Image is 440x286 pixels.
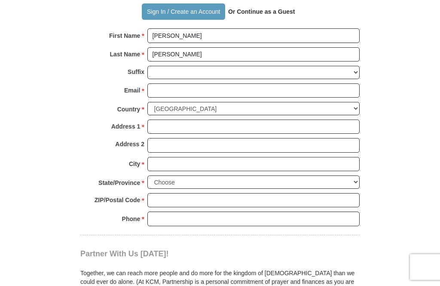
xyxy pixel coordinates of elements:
[111,120,141,132] strong: Address 1
[95,194,141,206] strong: ZIP/Postal Code
[115,138,144,150] strong: Address 2
[122,213,141,225] strong: Phone
[110,48,141,60] strong: Last Name
[80,249,169,258] span: Partner With Us [DATE]!
[142,3,225,20] button: Sign In / Create an Account
[228,8,295,15] strong: Or Continue as a Guest
[98,177,140,189] strong: State/Province
[124,84,140,96] strong: Email
[117,103,141,115] strong: Country
[128,66,144,78] strong: Suffix
[109,30,140,42] strong: First Name
[129,158,140,170] strong: City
